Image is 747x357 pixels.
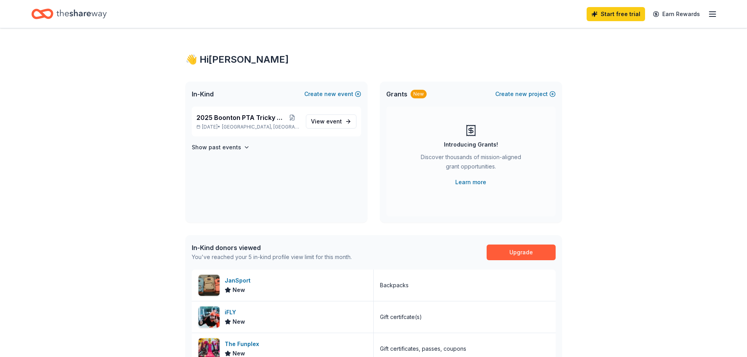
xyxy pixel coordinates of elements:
span: New [233,317,245,326]
a: Upgrade [487,245,556,260]
button: Createnewproject [495,89,556,99]
div: You've reached your 5 in-kind profile view limit for this month. [192,252,352,262]
div: The Funplex [225,339,262,349]
p: [DATE] • [196,124,300,130]
img: Image for JanSport [198,275,220,296]
a: Learn more [455,178,486,187]
img: Image for iFLY [198,306,220,328]
div: New [411,90,427,98]
span: event [326,118,342,125]
span: View [311,117,342,126]
span: new [324,89,336,99]
div: iFLY [225,308,245,317]
h4: Show past events [192,143,241,152]
div: Discover thousands of mission-aligned grant opportunities. [418,152,524,174]
a: Home [31,5,107,23]
span: In-Kind [192,89,214,99]
button: Show past events [192,143,250,152]
div: Backpacks [380,281,409,290]
div: 👋 Hi [PERSON_NAME] [185,53,562,66]
a: Earn Rewards [648,7,705,21]
span: [GEOGRAPHIC_DATA], [GEOGRAPHIC_DATA] [222,124,299,130]
span: new [515,89,527,99]
a: View event [306,114,356,129]
div: Gift certificates, passes, coupons [380,344,466,353]
button: Createnewevent [304,89,361,99]
div: JanSport [225,276,254,285]
span: 2025 Boonton PTA Tricky Tray [196,113,285,122]
span: Grants [386,89,407,99]
div: In-Kind donors viewed [192,243,352,252]
div: Introducing Grants! [444,140,498,149]
div: Gift certifcate(s) [380,312,422,322]
span: New [233,285,245,295]
a: Start free trial [587,7,645,21]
